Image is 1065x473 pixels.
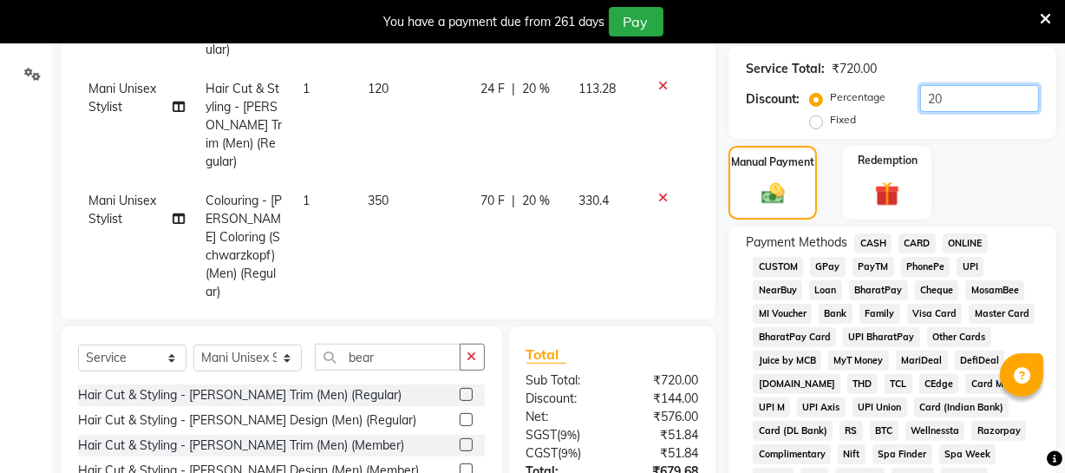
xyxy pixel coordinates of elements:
[832,60,877,78] div: ₹720.00
[849,280,908,300] span: BharatPay
[612,444,711,463] div: ₹51.84
[78,386,402,404] div: Hair Cut & Styling - [PERSON_NAME] Trim (Men) (Regular)
[526,427,558,443] span: SGST
[838,444,866,464] span: Nift
[513,371,612,390] div: Sub Total:
[755,181,792,207] img: _cash.svg
[971,421,1026,441] span: Razorpay
[526,445,559,461] span: CGST
[746,90,800,108] div: Discount:
[753,304,812,324] span: MI Voucher
[612,426,711,444] div: ₹51.84
[907,304,963,324] span: Visa Card
[562,446,578,460] span: 9%
[847,374,878,394] span: THD
[746,60,825,78] div: Service Total:
[368,81,389,96] span: 120
[512,80,515,98] span: |
[303,81,310,96] span: 1
[522,192,550,210] span: 20 %
[927,327,991,347] span: Other Cards
[522,80,550,98] span: 20 %
[840,421,863,441] span: RS
[753,421,833,441] span: Card (DL Bank)
[612,371,711,390] div: ₹720.00
[914,397,1009,417] span: Card (Indian Bank)
[746,233,847,252] span: Payment Methods
[955,351,1005,371] span: DefiDeal
[513,408,612,426] div: Net:
[969,304,1035,324] span: Master Card
[78,437,404,455] div: Hair Cut & Styling - [PERSON_NAME] Trim (Men) (Member)
[870,421,898,441] span: BTC
[578,193,609,208] span: 330.4
[206,81,282,169] span: Hair Cut & Styling - [PERSON_NAME] Trim (Men) (Regular)
[809,280,842,300] span: Loan
[512,192,515,210] span: |
[480,192,505,210] span: 70 F
[830,89,885,105] label: Percentage
[915,280,959,300] span: Cheque
[384,13,605,31] div: You have a payment due from 261 days
[753,444,831,464] span: Complimentary
[858,153,918,168] label: Redemption
[753,397,790,417] span: UPI M
[753,327,836,347] span: BharatPay Card
[578,81,616,96] span: 113.28
[885,374,912,394] span: TCL
[965,280,1024,300] span: MosamBee
[859,304,900,324] span: Family
[513,444,612,463] div: ( )
[78,411,416,430] div: Hair Cut & Styling - [PERSON_NAME] Design (Men) (Regular)
[867,179,907,209] img: _gift.svg
[901,257,951,277] span: PhonePe
[810,257,846,277] span: GPay
[368,193,389,208] span: 350
[843,327,920,347] span: UPI BharatPay
[797,397,846,417] span: UPI Axis
[898,233,936,253] span: CARD
[480,80,505,98] span: 24 F
[753,257,803,277] span: CUSTOM
[612,408,711,426] div: ₹576.00
[753,374,840,394] span: [DOMAIN_NAME]
[939,444,996,464] span: Spa Week
[88,193,156,227] span: Mani Unisex Stylist
[943,233,988,253] span: ONLINE
[830,112,856,128] label: Fixed
[853,397,907,417] span: UPI Union
[853,257,894,277] span: PayTM
[526,345,566,364] span: Total
[609,7,663,36] button: Pay
[612,390,711,408] div: ₹144.00
[753,351,821,371] span: Juice by MCB
[513,426,612,444] div: ( )
[828,351,889,371] span: MyT Money
[854,233,892,253] span: CASH
[896,351,948,371] span: MariDeal
[513,390,612,408] div: Discount:
[965,374,1009,394] span: Card M
[819,304,853,324] span: Bank
[206,193,282,299] span: Colouring - [PERSON_NAME] Coloring (Schwarzkopf) (Men) (Regular)
[753,280,802,300] span: NearBuy
[905,421,965,441] span: Wellnessta
[315,344,461,371] input: Search or Scan
[303,193,310,208] span: 1
[919,374,959,394] span: CEdge
[731,154,814,170] label: Manual Payment
[957,257,983,277] span: UPI
[561,428,578,442] span: 9%
[872,444,932,464] span: Spa Finder
[88,81,156,115] span: Mani Unisex Stylist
